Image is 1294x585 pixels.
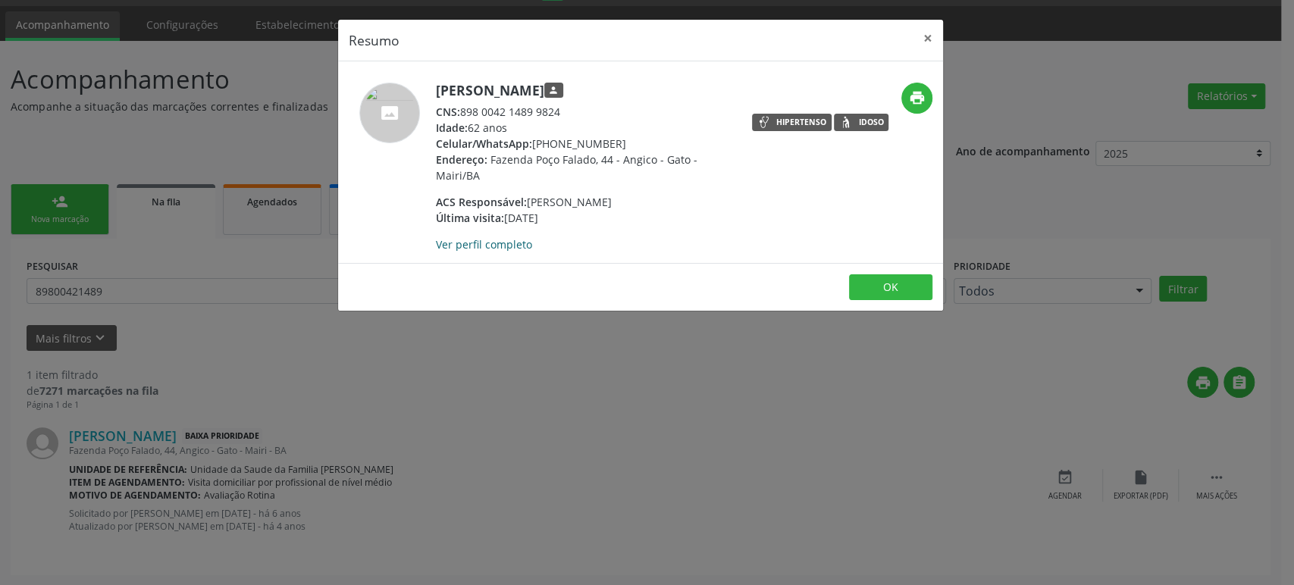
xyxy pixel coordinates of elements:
[349,30,399,50] h5: Resumo
[436,194,731,210] div: [PERSON_NAME]
[436,237,532,252] a: Ver perfil completo
[436,211,504,225] span: Última visita:
[858,118,883,127] div: Idoso
[849,274,932,300] button: OK
[436,136,731,152] div: [PHONE_NUMBER]
[436,136,532,151] span: Celular/WhatsApp:
[436,83,731,99] h5: [PERSON_NAME]
[436,104,731,120] div: 898 0042 1489 9824
[359,83,420,143] img: accompaniment
[908,89,925,106] i: print
[436,105,460,119] span: CNS:
[901,83,932,114] button: print
[776,118,826,127] div: Hipertenso
[436,195,527,209] span: ACS Responsável:
[436,210,731,226] div: [DATE]
[544,83,563,99] span: Responsável
[436,152,697,183] span: Fazenda Poço Falado, 44 - Angico - Gato - Mairi/BA
[913,20,943,57] button: Close
[436,120,468,135] span: Idade:
[436,120,731,136] div: 62 anos
[548,85,559,95] i: person
[436,152,487,167] span: Endereço:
